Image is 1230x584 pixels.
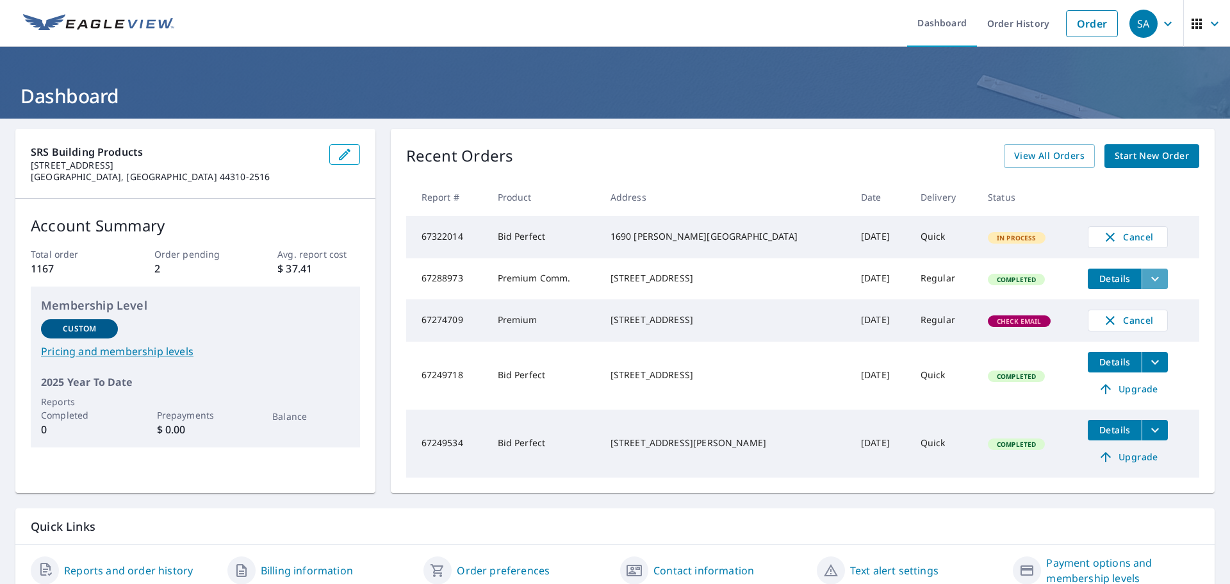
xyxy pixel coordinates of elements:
div: 1690 [PERSON_NAME][GEOGRAPHIC_DATA] [611,230,840,243]
button: Cancel [1088,310,1168,331]
p: Reports Completed [41,395,118,422]
a: Reports and order history [64,563,193,578]
td: 67249718 [406,342,488,410]
th: Date [851,178,910,216]
th: Address [600,178,851,216]
span: Cancel [1101,313,1154,328]
p: 0 [41,422,118,437]
button: detailsBtn-67249718 [1088,352,1142,372]
span: Start New Order [1115,148,1189,164]
a: Billing information [261,563,353,578]
th: Report # [406,178,488,216]
td: Premium [488,299,600,342]
div: [STREET_ADDRESS][PERSON_NAME] [611,437,840,449]
p: 1167 [31,261,113,276]
button: detailsBtn-67288973 [1088,269,1142,289]
td: [DATE] [851,216,910,258]
h1: Dashboard [15,83,1215,109]
a: Upgrade [1088,379,1168,399]
p: [GEOGRAPHIC_DATA], [GEOGRAPHIC_DATA] 44310-2516 [31,171,319,183]
p: Avg. report cost [277,247,359,261]
td: Quick [910,342,978,410]
a: Start New Order [1104,144,1199,168]
p: Balance [272,410,349,423]
span: View All Orders [1014,148,1085,164]
button: filesDropdownBtn-67288973 [1142,269,1168,289]
td: Regular [910,258,978,299]
td: Bid Perfect [488,410,600,478]
p: Total order [31,247,113,261]
td: Premium Comm. [488,258,600,299]
td: 67249534 [406,410,488,478]
td: Quick [910,216,978,258]
a: View All Orders [1004,144,1095,168]
button: Cancel [1088,226,1168,248]
td: [DATE] [851,258,910,299]
p: 2 [154,261,236,276]
p: $ 37.41 [277,261,359,276]
th: Delivery [910,178,978,216]
th: Product [488,178,600,216]
div: [STREET_ADDRESS] [611,313,840,326]
span: In Process [989,233,1044,242]
td: 67274709 [406,299,488,342]
span: Details [1095,356,1134,368]
div: [STREET_ADDRESS] [611,272,840,285]
button: detailsBtn-67249534 [1088,420,1142,440]
p: SRS Building Products [31,144,319,160]
span: Cancel [1101,229,1154,245]
span: Details [1095,272,1134,285]
span: Completed [989,372,1044,381]
span: Completed [989,440,1044,449]
td: [DATE] [851,299,910,342]
span: Check Email [989,317,1049,326]
a: Order [1066,10,1118,37]
span: Completed [989,275,1044,284]
p: Custom [63,323,96,335]
span: Upgrade [1095,381,1160,397]
a: Contact information [653,563,754,578]
span: Details [1095,424,1134,436]
div: [STREET_ADDRESS] [611,369,840,381]
a: Text alert settings [850,563,939,578]
p: [STREET_ADDRESS] [31,160,319,171]
p: 2025 Year To Date [41,374,350,390]
span: Upgrade [1095,449,1160,465]
p: Prepayments [157,408,234,422]
p: Recent Orders [406,144,514,168]
p: Order pending [154,247,236,261]
p: Account Summary [31,214,360,237]
p: Membership Level [41,297,350,314]
button: filesDropdownBtn-67249718 [1142,352,1168,372]
td: Bid Perfect [488,216,600,258]
td: Bid Perfect [488,342,600,410]
td: 67288973 [406,258,488,299]
a: Order preferences [457,563,550,578]
img: EV Logo [23,14,174,33]
a: Pricing and membership levels [41,344,350,359]
p: $ 0.00 [157,422,234,437]
td: 67322014 [406,216,488,258]
td: [DATE] [851,410,910,478]
td: [DATE] [851,342,910,410]
p: Quick Links [31,519,1199,535]
a: Upgrade [1088,447,1168,467]
td: Regular [910,299,978,342]
div: SA [1129,10,1158,38]
td: Quick [910,410,978,478]
th: Status [978,178,1078,216]
button: filesDropdownBtn-67249534 [1142,420,1168,440]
